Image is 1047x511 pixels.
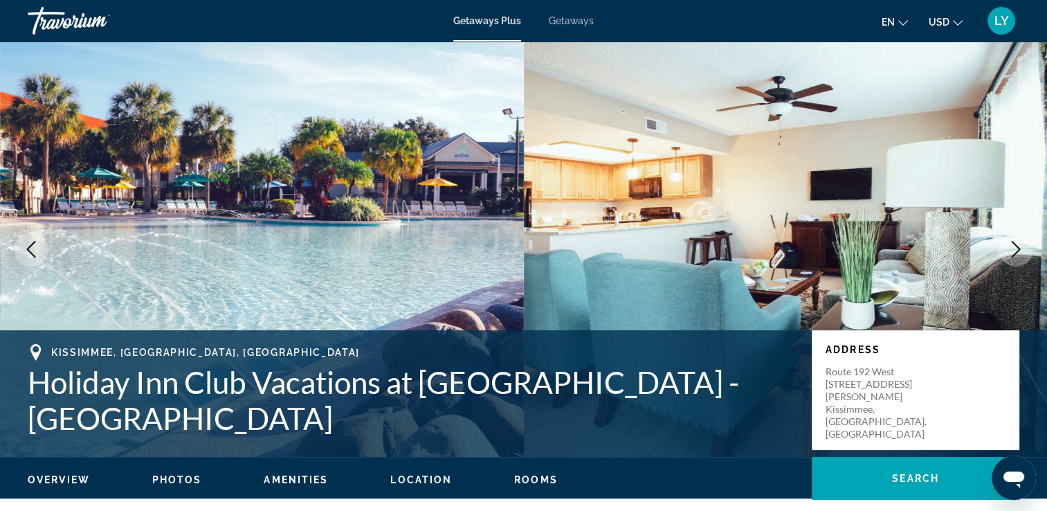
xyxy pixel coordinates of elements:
[929,17,949,28] span: USD
[882,12,908,32] button: Change language
[390,474,452,485] span: Location
[14,232,48,267] button: Previous image
[390,474,452,486] button: Location
[826,366,936,440] p: Route 192 West [STREET_ADDRESS][PERSON_NAME] Kissimmee, [GEOGRAPHIC_DATA], [GEOGRAPHIC_DATA]
[28,364,798,436] h1: Holiday Inn Club Vacations at [GEOGRAPHIC_DATA] - [GEOGRAPHIC_DATA]
[514,474,558,485] span: Rooms
[152,474,202,486] button: Photos
[152,474,202,485] span: Photos
[983,6,1019,35] button: User Menu
[994,14,1009,28] span: LY
[882,17,895,28] span: en
[549,15,594,26] a: Getaways
[514,474,558,486] button: Rooms
[264,474,328,486] button: Amenities
[453,15,521,26] a: Getaways Plus
[28,474,90,485] span: Overview
[28,3,166,39] a: Travorium
[51,347,360,358] span: Kissimmee, [GEOGRAPHIC_DATA], [GEOGRAPHIC_DATA]
[264,474,328,485] span: Amenities
[929,12,963,32] button: Change currency
[992,456,1036,500] iframe: Button to launch messaging window
[28,474,90,486] button: Overview
[812,457,1019,500] button: Search
[999,232,1033,267] button: Next image
[826,344,1005,355] p: Address
[892,473,939,484] span: Search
